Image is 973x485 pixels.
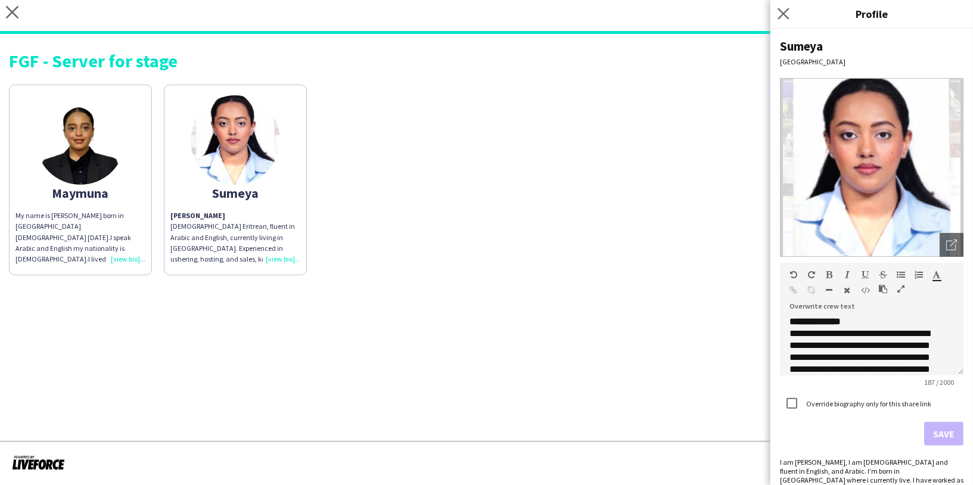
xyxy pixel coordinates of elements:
[9,52,964,70] div: FGF - Server for stage
[170,211,225,220] strong: [PERSON_NAME]
[843,285,851,295] button: Clear Formatting
[843,270,851,279] button: Italic
[915,270,923,279] button: Ordered List
[170,188,300,198] div: Sumeya
[36,95,125,185] img: thumb-66d0fce56cf82.jpeg
[915,378,963,387] span: 187 / 2000
[789,270,798,279] button: Undo
[780,78,963,257] img: Crew avatar or photo
[15,210,145,265] div: My name is [PERSON_NAME] born in [GEOGRAPHIC_DATA] [DEMOGRAPHIC_DATA] [DATE].I speak Arabic and E...
[780,57,963,66] div: [GEOGRAPHIC_DATA]
[15,188,145,198] div: Maymuna
[897,270,905,279] button: Unordered List
[191,95,280,185] img: thumb-688e55af1f1a9.jpeg
[825,285,834,295] button: Horizontal Line
[879,284,887,294] button: Paste as plain text
[940,233,963,257] div: Open photos pop-in
[780,38,963,54] div: Sumeya
[879,270,887,279] button: Strikethrough
[807,270,816,279] button: Redo
[770,6,973,21] h3: Profile
[861,285,869,295] button: HTML Code
[897,284,905,294] button: Fullscreen
[170,210,300,265] p: [DEMOGRAPHIC_DATA] Eritrean, fluent in Arabic and English, currently living in [GEOGRAPHIC_DATA]....
[12,454,65,471] img: Powered by Liveforce
[804,399,931,408] label: Override biography only for this share link
[825,270,834,279] button: Bold
[861,270,869,279] button: Underline
[932,270,941,279] button: Text Color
